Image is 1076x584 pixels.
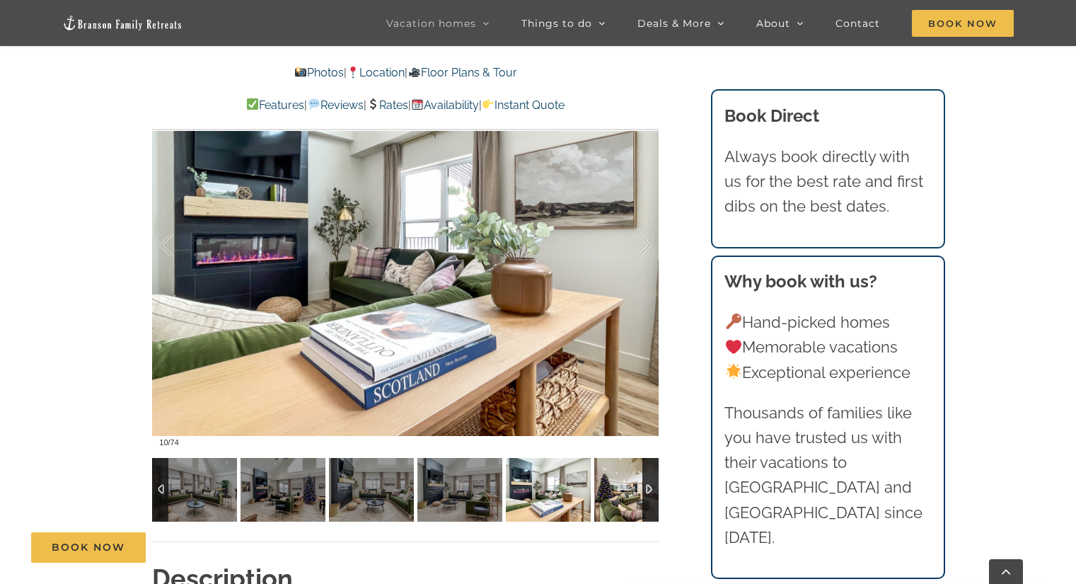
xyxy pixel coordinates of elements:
[247,98,258,110] img: ✅
[726,339,741,355] img: ❤️
[482,98,565,112] a: Instant Quote
[329,458,414,522] img: Thistle-Cottage-vacation-home-private-pool-Table-Rock-Lake-1115-scaled.jpg-nggid041218-ngg0dyn-12...
[412,98,423,110] img: 📆
[347,67,359,78] img: 📍
[366,98,408,112] a: Rates
[594,458,679,522] img: Thistle-Cottage-at-Table-Rock-Lake-Branson-Missouri-1426-scaled.jpg-nggid041735-ngg0dyn-120x90-00...
[417,458,502,522] img: Thistle-Cottage-vacation-home-private-pool-Table-Rock-Lake-1118-scaled.jpg-nggid041221-ngg0dyn-12...
[724,401,931,550] p: Thousands of families like you have trusted us with their vacations to [GEOGRAPHIC_DATA] and [GEO...
[294,66,344,79] a: Photos
[411,98,479,112] a: Availability
[307,98,363,112] a: Reviews
[241,458,325,522] img: Thistle-Cottage-at-Table-Rock-Lake-Branson-Missouri-1423-scaled.jpg-nggid041732-ngg0dyn-120x90-00...
[295,67,306,78] img: 📸
[347,66,405,79] a: Location
[482,98,494,110] img: 👉
[521,18,592,28] span: Things to do
[52,542,125,554] span: Book Now
[246,98,304,112] a: Features
[31,532,146,563] a: Book Now
[152,458,237,522] img: Thistle-Cottage-vacation-home-private-pool-Table-Rock-Lake-1117-scaled.jpg-nggid041220-ngg0dyn-12...
[724,310,931,385] p: Hand-picked homes Memorable vacations Exceptional experience
[724,105,819,126] b: Book Direct
[62,15,183,31] img: Branson Family Retreats Logo
[912,10,1014,37] span: Book Now
[367,98,378,110] img: 💲
[726,314,741,329] img: 🔑
[637,18,711,28] span: Deals & More
[726,364,741,379] img: 🌟
[152,96,659,115] p: | | | |
[506,458,591,522] img: Thistle-Cottage-vacation-home-private-pool-Table-Rock-Lake-1122-scaled.jpg-nggid041225-ngg0dyn-12...
[386,18,476,28] span: Vacation homes
[724,144,931,219] p: Always book directly with us for the best rate and first dibs on the best dates.
[724,269,931,294] h3: Why book with us?
[756,18,790,28] span: About
[835,18,880,28] span: Contact
[407,66,516,79] a: Floor Plans & Tour
[152,64,659,82] p: | |
[409,67,420,78] img: 🎥
[308,98,320,110] img: 💬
